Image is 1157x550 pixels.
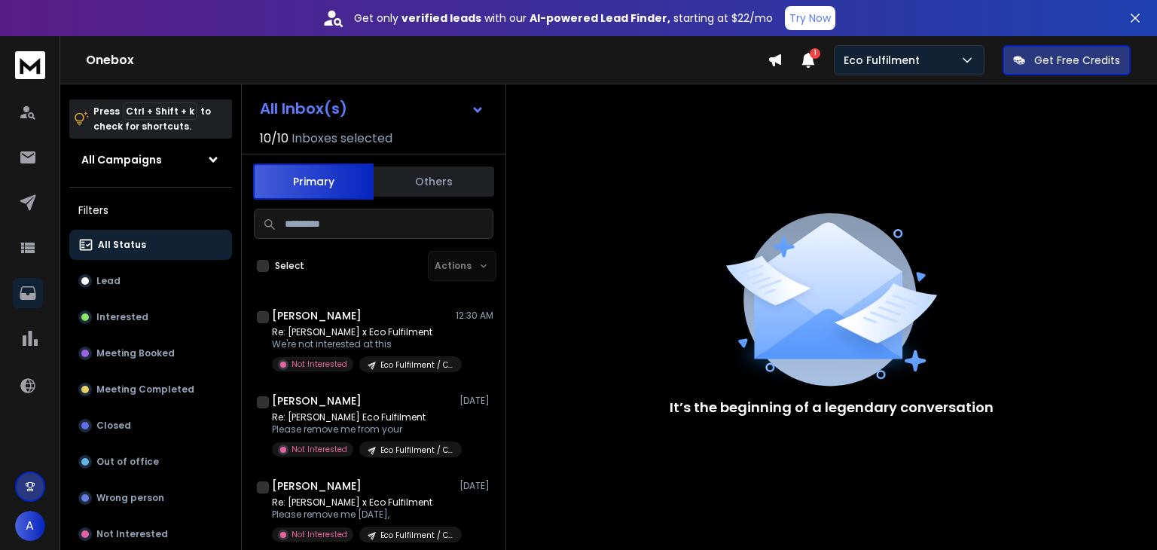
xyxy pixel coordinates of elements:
[670,397,994,418] p: It’s the beginning of a legendary conversation
[69,230,232,260] button: All Status
[459,480,493,492] p: [DATE]
[789,11,831,26] p: Try Now
[69,338,232,368] button: Meeting Booked
[401,11,481,26] strong: verified leads
[96,420,131,432] p: Closed
[69,447,232,477] button: Out of office
[272,338,453,350] p: We're not interested at this
[292,130,392,148] h3: Inboxes selected
[124,102,197,120] span: Ctrl + Shift + k
[292,529,347,540] p: Not Interested
[96,383,194,396] p: Meeting Completed
[96,275,121,287] p: Lead
[96,311,148,323] p: Interested
[275,260,304,272] label: Select
[260,101,347,116] h1: All Inbox(s)
[81,152,162,167] h1: All Campaigns
[69,302,232,332] button: Interested
[15,511,45,541] button: A
[810,48,820,59] span: 1
[272,497,453,509] p: Re: [PERSON_NAME] x Eco Fulfilment
[272,308,362,323] h1: [PERSON_NAME]
[96,528,168,540] p: Not Interested
[272,411,453,423] p: Re: [PERSON_NAME] Eco Fulfilment
[98,239,146,251] p: All Status
[1003,45,1131,75] button: Get Free Credits
[530,11,670,26] strong: AI-powered Lead Finder,
[272,478,362,493] h1: [PERSON_NAME]
[380,359,453,371] p: Eco Fulfilment / Case Study / 11-50
[248,93,496,124] button: All Inbox(s)
[260,130,288,148] span: 10 / 10
[69,519,232,549] button: Not Interested
[15,51,45,79] img: logo
[69,145,232,175] button: All Campaigns
[69,266,232,296] button: Lead
[69,200,232,221] h3: Filters
[272,423,453,435] p: Please remove me from your
[292,444,347,455] p: Not Interested
[69,483,232,513] button: Wrong person
[96,492,164,504] p: Wrong person
[272,509,453,521] p: Please remove me [DATE],
[844,53,926,68] p: Eco Fulfilment
[272,326,453,338] p: Re: [PERSON_NAME] x Eco Fulfilment
[69,374,232,405] button: Meeting Completed
[96,456,159,468] p: Out of office
[86,51,768,69] h1: Onebox
[272,393,362,408] h1: [PERSON_NAME]
[69,411,232,441] button: Closed
[292,359,347,370] p: Not Interested
[1034,53,1120,68] p: Get Free Credits
[96,347,175,359] p: Meeting Booked
[380,530,453,541] p: Eco Fulfilment / Case Study / 11-50
[253,163,374,200] button: Primary
[93,104,211,134] p: Press to check for shortcuts.
[374,165,494,198] button: Others
[456,310,493,322] p: 12:30 AM
[354,11,773,26] p: Get only with our starting at $22/mo
[380,445,453,456] p: Eco Fulfilment / Case Study / 11-50
[459,395,493,407] p: [DATE]
[785,6,835,30] button: Try Now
